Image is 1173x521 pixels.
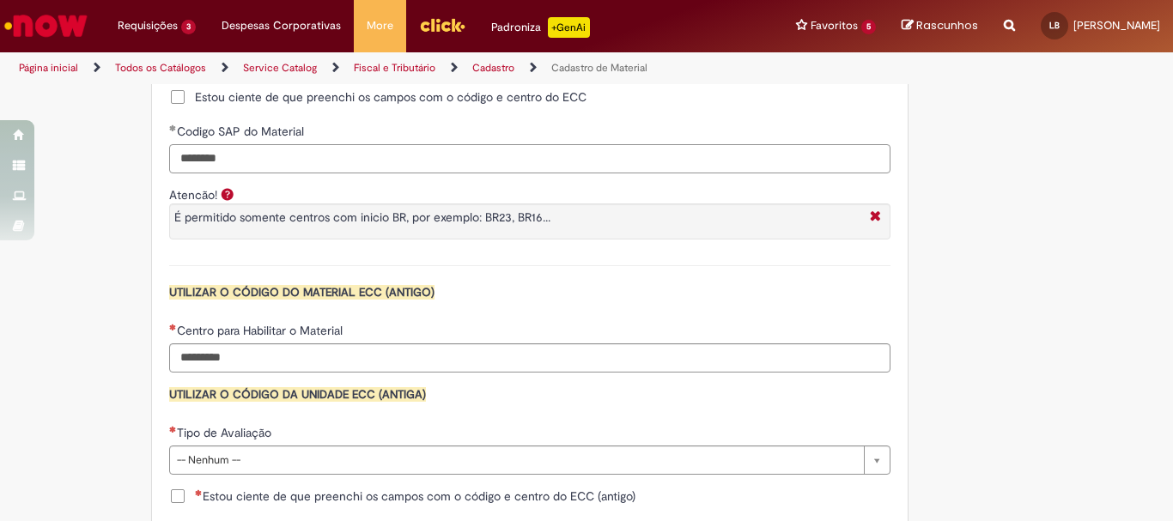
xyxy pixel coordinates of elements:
img: ServiceNow [2,9,90,43]
span: -- Nenhum -- [177,446,855,474]
a: Todos os Catálogos [115,61,206,75]
div: Padroniza [491,17,590,38]
span: Ajuda para Atencão! [217,187,238,201]
i: Fechar More information Por question_atencao [866,209,885,227]
span: [PERSON_NAME] [1073,18,1160,33]
p: +GenAi [548,17,590,38]
span: Estou ciente de que preenchi os campos com o código e centro do ECC (antigo) [195,488,635,505]
span: UTILIZAR O CÓDIGO DO MATERIAL ECC (ANTIGO) [169,285,435,300]
span: Rascunhos [916,17,978,33]
span: UTILIZAR O CÓDIGO DA UNIDADE ECC (ANTIGA) [169,387,426,402]
p: É permitido somente centros com inicio BR, por exemplo: BR23, BR16... [174,209,861,226]
input: Codigo SAP do Material [169,144,890,173]
span: Requisições [118,17,178,34]
span: Necessários [169,426,177,433]
img: click_logo_yellow_360x200.png [419,12,465,38]
span: 3 [181,20,196,34]
span: Favoritos [811,17,858,34]
span: Centro para Habilitar o Material [177,323,346,338]
span: Tipo de Avaliação [177,425,275,440]
a: Cadastro [472,61,514,75]
span: More [367,17,393,34]
span: Estou ciente de que preenchi os campos com o código e centro do ECC [195,88,586,106]
span: Obrigatório Preenchido [169,124,177,131]
ul: Trilhas de página [13,52,769,84]
span: Necessários [169,324,177,330]
a: Página inicial [19,61,78,75]
span: Despesas Corporativas [222,17,341,34]
a: Service Catalog [243,61,317,75]
a: Rascunhos [902,18,978,34]
a: Cadastro de Material [551,61,647,75]
span: Necessários [195,489,203,496]
span: Codigo SAP do Material [177,124,307,139]
label: Atencão! [169,187,217,203]
input: Centro para Habilitar o Material [169,343,890,373]
a: Fiscal e Tributário [354,61,435,75]
span: 5 [861,20,876,34]
span: LB [1049,20,1060,31]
